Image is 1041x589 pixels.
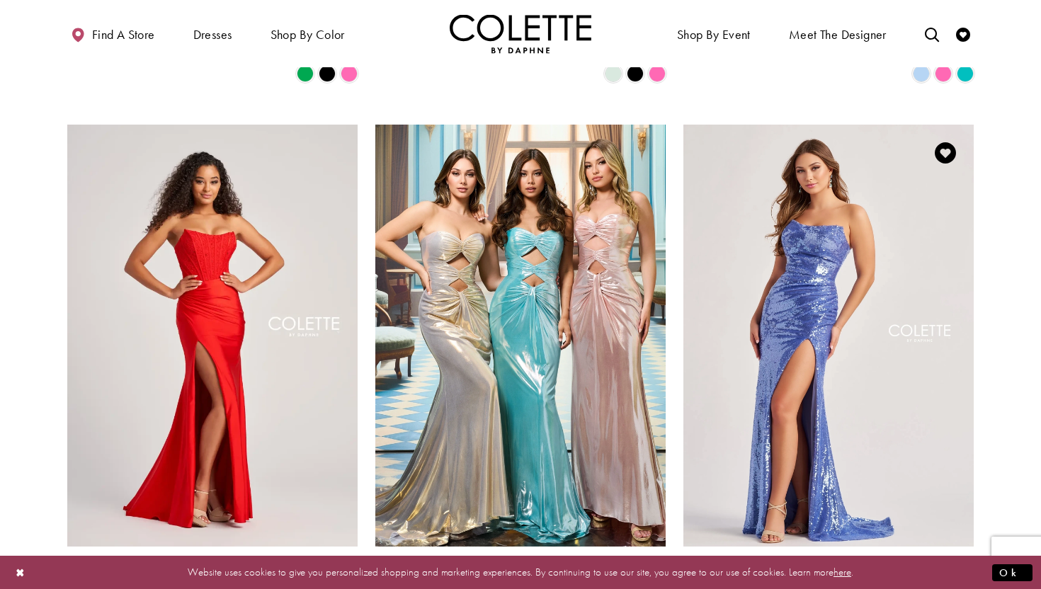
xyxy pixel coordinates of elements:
[834,565,851,579] a: here
[931,138,960,168] a: Add to Wishlist
[271,28,345,42] span: Shop by color
[789,28,887,42] span: Meet the designer
[450,14,591,53] a: Visit Home Page
[67,125,358,547] a: Visit Colette by Daphne Style No. CL5158 Page
[67,14,158,53] a: Find a store
[450,14,591,53] img: Colette by Daphne
[375,125,666,547] a: Visit Colette by Daphne Style No. CL8545 Page
[952,14,974,53] a: Check Wishlist
[102,563,939,582] p: Website uses cookies to give you personalized shopping and marketing experiences. By continuing t...
[267,14,348,53] span: Shop by color
[673,14,754,53] span: Shop By Event
[677,28,751,42] span: Shop By Event
[193,28,232,42] span: Dresses
[992,564,1033,581] button: Submit Dialog
[8,560,33,585] button: Close Dialog
[683,125,974,547] a: Visit Colette by Daphne Style No. CL8300 Page
[785,14,890,53] a: Meet the designer
[92,28,155,42] span: Find a store
[190,14,236,53] span: Dresses
[921,14,943,53] a: Toggle search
